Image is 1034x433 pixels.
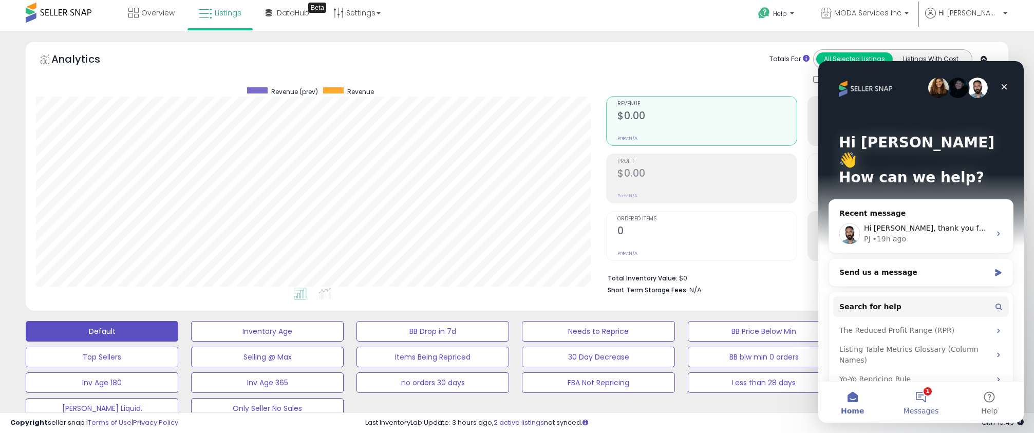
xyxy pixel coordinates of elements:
[191,372,344,393] button: Inv Age 365
[356,321,509,342] button: BB Drop in 7d
[608,274,678,283] b: Total Inventory Value:
[617,135,637,141] small: Prev: N/A
[10,197,195,225] div: Send us a message
[617,193,637,199] small: Prev: N/A
[10,418,48,427] strong: Copyright
[938,8,1000,18] span: Hi [PERSON_NAME]
[834,8,901,18] span: MODA Services Inc
[215,8,241,18] span: Listings
[522,372,674,393] button: FBA Not Repricing
[617,101,796,107] span: Revenue
[21,206,172,217] div: Send us a message
[816,52,893,66] button: All Selected Listings
[688,372,840,393] button: Less than 28 days
[347,87,374,96] span: Revenue
[26,347,178,367] button: Top Sellers
[15,260,191,279] div: The Reduced Profit Range (RPR)
[54,173,88,183] div: • 19h ago
[892,52,969,66] button: Listings With Cost
[191,398,344,419] button: Only Seller No Sales
[617,225,796,239] h2: 0
[26,398,178,419] button: [PERSON_NAME] Liquid.
[617,167,796,181] h2: $0.00
[177,16,195,35] div: Close
[608,286,688,294] b: Short Term Storage Fees:
[26,321,178,342] button: Default
[308,3,326,13] div: Tooltip anchor
[608,271,990,284] li: $0
[15,279,191,309] div: Listing Table Metrics Glossary (Column Names)
[21,264,172,275] div: The Reduced Profit Range (RPR)
[191,347,344,367] button: Selling @ Max
[68,321,137,362] button: Messages
[356,347,509,367] button: Items Being Repriced
[522,321,674,342] button: Needs to Reprice
[191,321,344,342] button: Inventory Age
[356,372,509,393] button: no orders 30 days
[494,418,544,427] a: 2 active listings
[51,52,120,69] h5: Analytics
[689,285,702,295] span: N/A
[365,418,1024,428] div: Last InventoryLab Update: 3 hours ago, not synced.
[21,240,83,251] span: Search for help
[15,309,191,328] div: Yo-Yo Repricing Rule
[23,346,46,353] span: Home
[805,74,890,86] div: Include Returns
[758,7,770,20] i: Get Help
[277,8,309,18] span: DataHub
[21,283,172,305] div: Listing Table Metrics Glossary (Column Names)
[15,235,191,256] button: Search for help
[769,54,810,64] div: Totals For
[163,346,179,353] span: Help
[688,321,840,342] button: BB Price Below Min
[21,313,172,324] div: Yo-Yo Repricing Rule
[617,250,637,256] small: Prev: N/A
[818,61,1024,423] iframe: Intercom live chat
[10,418,178,428] div: seller snap | |
[26,372,178,393] button: Inv Age 180
[925,8,1007,31] a: Hi [PERSON_NAME]
[271,87,318,96] span: Revenue (prev)
[617,110,796,124] h2: $0.00
[137,321,205,362] button: Help
[88,418,131,427] a: Terms of Use
[617,216,796,222] span: Ordered Items
[46,173,52,183] div: PJ
[141,8,175,18] span: Overview
[688,347,840,367] button: BB blw min 0 orders
[773,9,787,18] span: Help
[85,346,121,353] span: Messages
[522,347,674,367] button: 30 Day Decrease
[133,418,178,427] a: Privacy Policy
[617,159,796,164] span: Profit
